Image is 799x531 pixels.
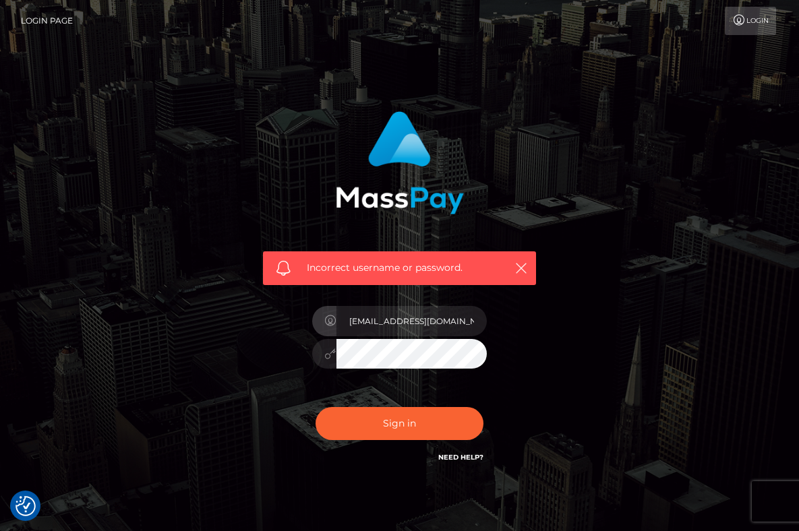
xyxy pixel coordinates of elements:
[725,7,776,35] a: Login
[16,496,36,516] img: Revisit consent button
[307,261,499,275] span: Incorrect username or password.
[336,306,487,336] input: Username...
[336,111,464,214] img: MassPay Login
[438,453,483,462] a: Need Help?
[16,496,36,516] button: Consent Preferences
[316,407,484,440] button: Sign in
[21,7,73,35] a: Login Page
